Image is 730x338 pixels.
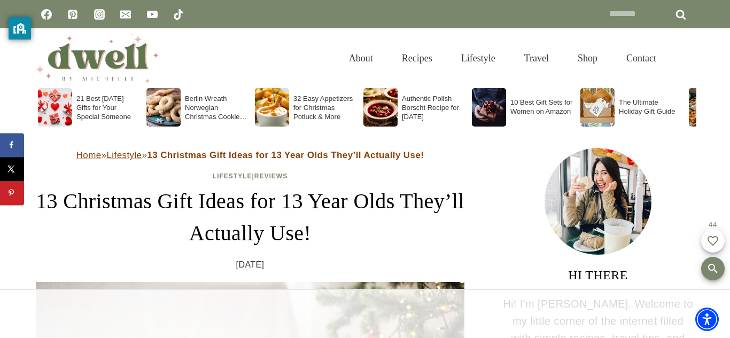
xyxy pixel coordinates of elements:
[36,34,159,83] img: DWELL by michelle
[9,17,31,40] button: privacy banner
[142,4,163,25] a: YouTube
[106,150,142,160] a: Lifestyle
[279,301,451,327] iframe: Advertisement
[612,41,671,76] a: Contact
[147,150,424,160] strong: 13 Christmas Gift Ideas for 13 Year Olds They’ll Actually Use!
[76,150,424,160] span: » »
[695,308,719,331] div: Accessibility Menu
[36,185,464,249] h1: 13 Christmas Gift Ideas for 13 Year Olds They’ll Actually Use!
[563,41,612,76] a: Shop
[115,4,136,25] a: Email
[335,41,671,76] nav: Primary Navigation
[168,4,189,25] a: TikTok
[36,4,57,25] a: Facebook
[447,41,510,76] a: Lifestyle
[254,172,288,180] a: Reviews
[335,41,387,76] a: About
[76,150,102,160] a: Home
[502,265,694,285] h3: HI THERE
[236,258,265,272] time: [DATE]
[62,4,83,25] a: Pinterest
[213,172,288,180] span: |
[213,172,252,180] a: Lifestyle
[387,41,447,76] a: Recipes
[510,41,563,76] a: Travel
[89,4,110,25] a: Instagram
